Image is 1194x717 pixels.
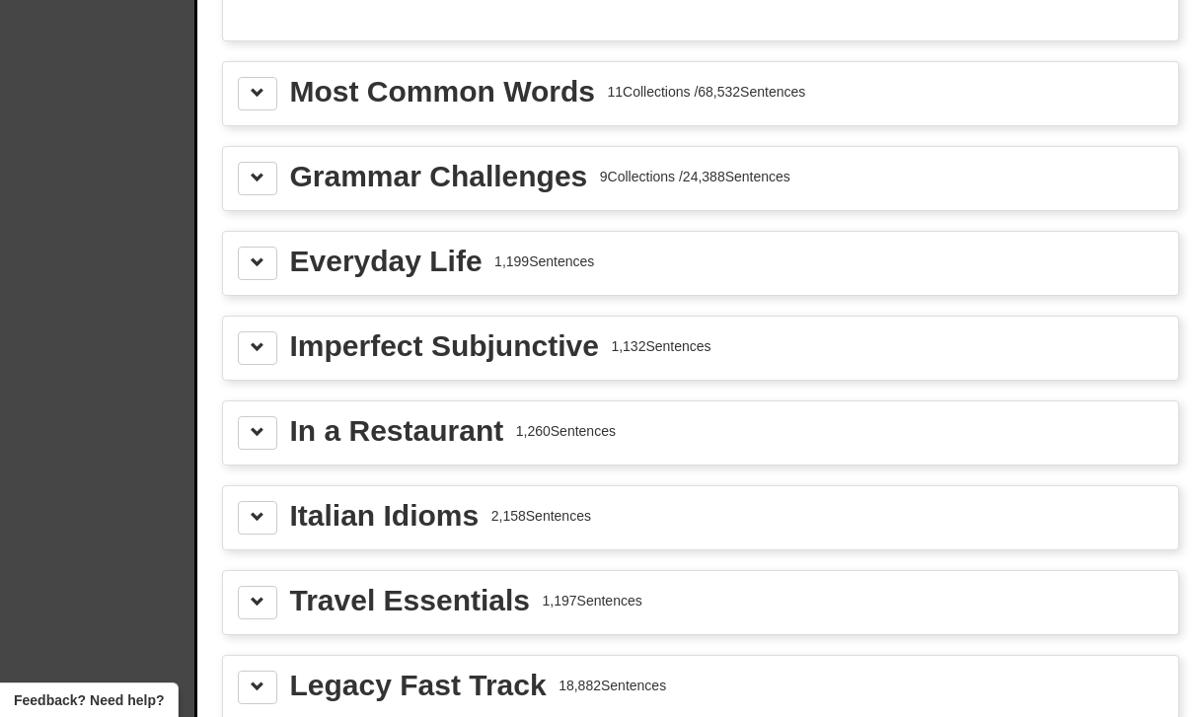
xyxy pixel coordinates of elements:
[494,251,594,271] div: 1,199 Sentences
[559,676,666,695] div: 18,882 Sentences
[290,416,504,446] div: In a Restaurant
[290,671,547,700] div: Legacy Fast Track
[14,690,164,710] span: Open feedback widget
[611,336,710,356] div: 1,132 Sentences
[290,586,531,615] div: Travel Essentials
[491,506,591,526] div: 2,158 Sentences
[290,162,588,191] div: Grammar Challenges
[290,77,595,107] div: Most Common Words
[543,591,642,610] div: 1,197 Sentences
[607,82,805,102] div: 11 Collections / 68,532 Sentences
[516,421,616,441] div: 1,260 Sentences
[290,501,480,531] div: Italian Idioms
[600,167,790,186] div: 9 Collections / 24,388 Sentences
[290,247,483,276] div: Everyday Life
[290,331,599,361] div: Imperfect Subjunctive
